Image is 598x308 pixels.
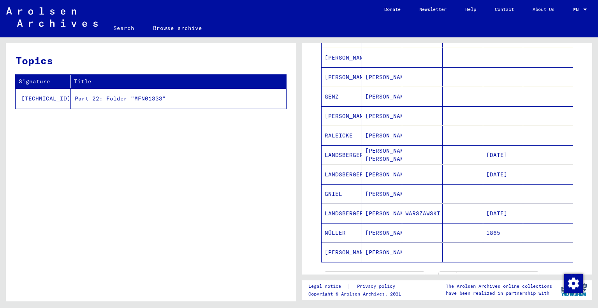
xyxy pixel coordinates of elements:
mat-cell: LANDSBERGER [322,204,362,223]
span: EN [573,7,582,12]
mat-cell: LANDSBERGER [322,145,362,164]
mat-cell: [PERSON_NAME] [322,67,362,86]
mat-cell: [PERSON_NAME] [322,48,362,67]
p: Copyright © Arolsen Archives, 2021 [308,290,405,297]
th: Title [71,75,286,88]
a: Privacy policy [351,282,405,290]
mat-cell: 1865 [483,223,524,242]
mat-cell: [PERSON_NAME] [322,106,362,125]
mat-cell: [PERSON_NAME] [322,243,362,262]
td: Part 22: Folder "MFN01333" [71,88,286,109]
mat-cell: WARSZAWSKI [402,204,443,223]
a: Browse archive [144,19,211,37]
mat-cell: [DATE] [483,145,524,164]
h3: Topics [16,53,286,68]
td: [TECHNICAL_ID] [16,88,71,109]
mat-cell: [PERSON_NAME] [PERSON_NAME] [362,145,403,164]
mat-cell: GENZ [322,87,362,106]
mat-cell: [PERSON_NAME] [362,204,403,223]
img: Change consent [564,274,583,293]
a: Legal notice [308,282,347,290]
mat-cell: [PERSON_NAME] [362,223,403,242]
th: Signature [16,75,71,88]
mat-cell: [PERSON_NAME] [362,184,403,203]
mat-cell: [PERSON_NAME] [362,87,403,106]
mat-cell: RALEICKE [322,126,362,145]
mat-cell: GNIEL [322,184,362,203]
mat-cell: [PERSON_NAME] [362,165,403,184]
img: Arolsen_neg.svg [6,7,98,27]
mat-cell: [PERSON_NAME] [362,243,403,262]
mat-cell: [PERSON_NAME] [362,67,403,86]
mat-cell: [DATE] [483,204,524,223]
div: | [308,282,405,290]
mat-cell: [DATE] [483,165,524,184]
mat-cell: [PERSON_NAME] [362,106,403,125]
mat-cell: [PERSON_NAME] [362,126,403,145]
p: have been realized in partnership with [446,290,552,297]
mat-cell: LANDSBERGER [322,165,362,184]
img: yv_logo.png [559,280,589,299]
p: The Arolsen Archives online collections [446,283,552,290]
mat-cell: MÜLLER [322,223,362,242]
a: Search [104,19,144,37]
